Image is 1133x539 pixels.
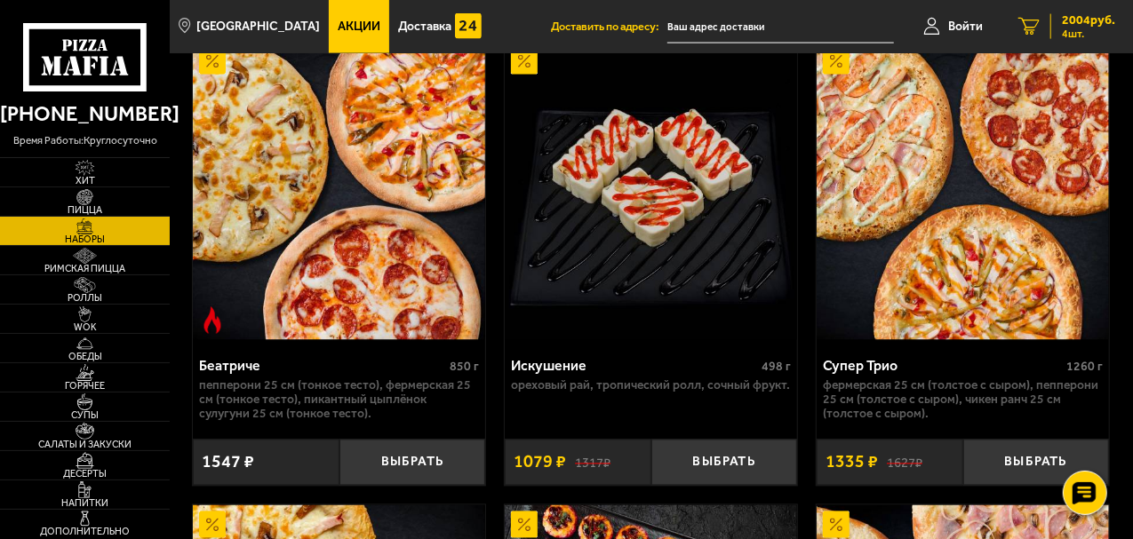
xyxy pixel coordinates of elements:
[823,511,850,538] img: Акционный
[199,48,226,75] img: Акционный
[1062,28,1115,39] span: 4 шт.
[817,42,1109,340] a: АкционныйСупер Трио
[762,360,791,375] span: 498 г
[338,20,380,33] span: Акции
[823,379,1103,422] p: Фермерская 25 см (толстое с сыром), Пепперони 25 см (толстое с сыром), Чикен Ранч 25 см (толстое ...
[575,455,610,471] s: 1317 ₽
[511,358,757,375] div: Искушение
[551,21,667,33] span: Доставить по адресу:
[199,511,226,538] img: Акционный
[823,358,1062,375] div: Супер Трио
[1062,14,1115,27] span: 2004 руб.
[193,42,485,340] img: Беатриче
[339,440,486,487] button: Выбрать
[514,454,566,472] span: 1079 ₽
[505,42,797,340] a: АкционныйИскушение
[511,379,791,393] p: Ореховый рай, Тропический ролл, Сочный фрукт.
[199,358,445,375] div: Беатриче
[193,42,485,340] a: АкционныйОстрое блюдоБеатриче
[505,42,797,340] img: Искушение
[511,48,538,75] img: Акционный
[455,13,482,40] img: 15daf4d41897b9f0e9f617042186c801.svg
[826,454,878,472] span: 1335 ₽
[450,360,479,375] span: 850 г
[667,11,894,44] input: Ваш адрес доставки
[651,440,798,487] button: Выбрать
[887,455,922,471] s: 1627 ₽
[398,20,451,33] span: Доставка
[817,42,1109,340] img: Супер Трио
[511,511,538,538] img: Акционный
[823,48,850,75] img: Акционный
[1066,360,1103,375] span: 1260 г
[948,20,983,33] span: Войти
[197,20,321,33] span: [GEOGRAPHIC_DATA]
[202,454,254,472] span: 1547 ₽
[199,307,226,334] img: Острое блюдо
[199,379,479,422] p: Пепперони 25 см (тонкое тесто), Фермерская 25 см (тонкое тесто), Пикантный цыплёнок сулугуни 25 с...
[963,440,1110,487] button: Выбрать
